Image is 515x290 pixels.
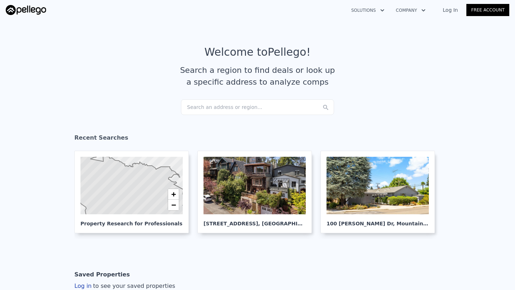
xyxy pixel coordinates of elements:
div: Recent Searches [74,128,441,151]
span: − [171,200,176,209]
button: Solutions [345,4,390,17]
a: Log In [434,6,466,14]
div: Search a region to find deals or look up a specific address to analyze comps [177,64,338,88]
a: Zoom out [168,200,179,210]
a: Zoom in [168,189,179,200]
button: Company [390,4,431,17]
a: Free Account [466,4,509,16]
div: Saved Properties [74,267,130,282]
a: 100 [PERSON_NAME] Dr, Mountain View [320,151,441,233]
a: [STREET_ADDRESS], [GEOGRAPHIC_DATA] [197,151,318,233]
div: [STREET_ADDRESS] , [GEOGRAPHIC_DATA] [203,214,306,227]
div: 100 [PERSON_NAME] Dr , Mountain View [327,214,429,227]
img: Pellego [6,5,46,15]
div: Property Research for Professionals [80,214,183,227]
span: + [171,190,176,199]
div: Welcome to Pellego ! [205,46,311,59]
a: Property Research for Professionals [74,151,195,233]
span: to see your saved properties [92,282,175,289]
div: Search an address or region... [181,99,334,115]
